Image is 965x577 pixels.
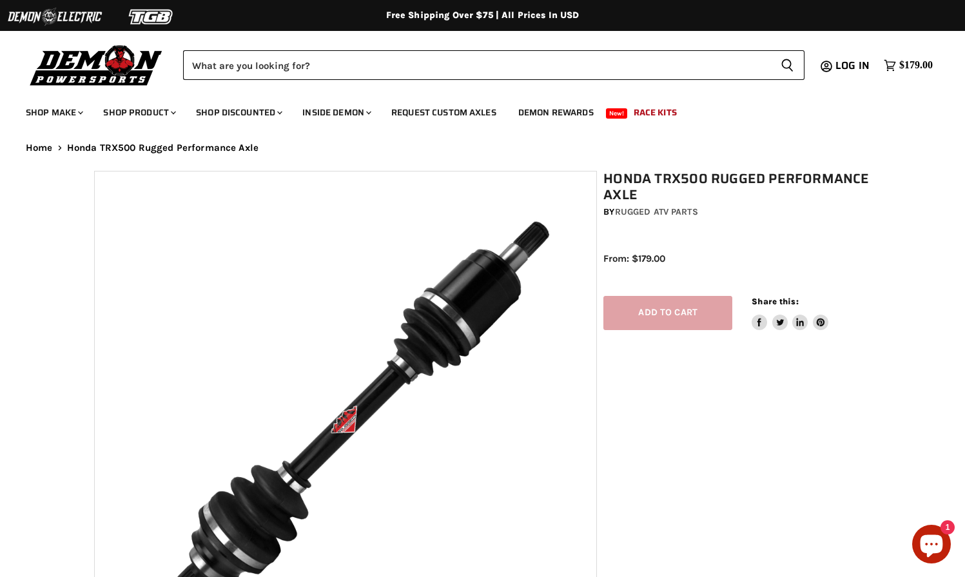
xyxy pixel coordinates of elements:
a: Request Custom Axles [382,99,506,126]
a: $179.00 [877,56,939,75]
a: Shop Discounted [186,99,290,126]
a: Shop Product [93,99,184,126]
a: Home [26,142,53,153]
span: New! [606,108,628,119]
span: Honda TRX500 Rugged Performance Axle [67,142,258,153]
h1: Honda TRX500 Rugged Performance Axle [603,171,877,203]
a: Demon Rewards [509,99,603,126]
a: Inside Demon [293,99,379,126]
input: Search [183,50,770,80]
a: Rugged ATV Parts [615,206,698,217]
img: TGB Logo 2 [103,5,200,29]
div: by [603,205,877,219]
img: Demon Electric Logo 2 [6,5,103,29]
span: $179.00 [899,59,933,72]
img: Demon Powersports [26,42,167,88]
aside: Share this: [752,296,828,330]
inbox-online-store-chat: Shopify online store chat [908,525,955,567]
form: Product [183,50,804,80]
a: Shop Make [16,99,91,126]
span: Share this: [752,297,798,306]
ul: Main menu [16,94,930,126]
a: Log in [830,60,877,72]
a: Race Kits [624,99,687,126]
span: From: $179.00 [603,253,665,264]
button: Search [770,50,804,80]
span: Log in [835,57,870,73]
